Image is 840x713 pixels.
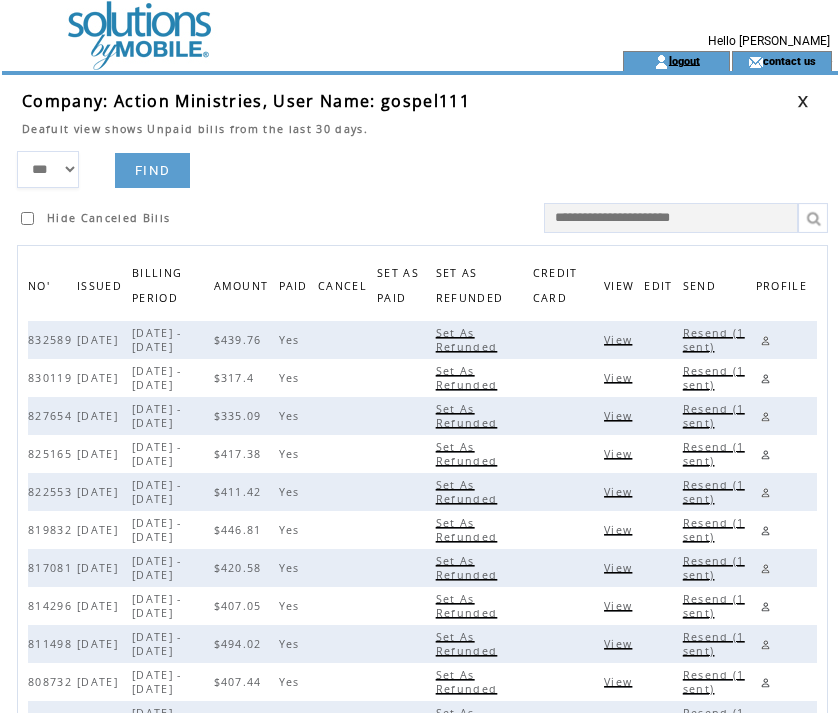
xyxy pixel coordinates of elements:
[77,371,123,385] span: [DATE]
[77,675,123,689] span: [DATE]
[115,153,190,188] a: FIND
[214,279,274,291] a: AMOUNT
[279,409,305,423] span: Yes
[22,90,470,112] span: Company: Action Ministries, User Name: gospel111
[28,274,55,303] span: NO'
[214,599,267,613] span: $407.05
[77,279,127,291] a: ISSUED
[683,592,745,620] span: Click to send this bill to cutomer's email, the number is indicated how many times it already sent
[756,369,775,388] a: Edit profile
[683,402,745,430] span: Click to send this bill to cutomer's email, the number is indicated how many times it already sent
[604,409,637,421] a: View
[683,668,745,694] a: Resend (1 sent)
[77,523,123,537] span: [DATE]
[604,371,637,383] a: View
[604,371,637,385] span: Click to view this bill
[436,364,503,392] span: Click to set this bill as refunded
[683,274,721,303] span: Send the bill to the customer's email
[132,554,182,582] span: [DATE] - [DATE]
[132,364,182,392] span: [DATE] - [DATE]
[604,675,637,689] span: Click to view this bill
[279,279,313,291] a: PAID
[436,554,503,582] span: Click to set this bill as refunded
[683,478,745,504] a: Resend (1 sent)
[77,561,123,575] span: [DATE]
[669,54,700,67] a: logout
[279,637,305,651] span: Yes
[77,409,123,423] span: [DATE]
[683,630,745,658] span: Click to send this bill to cutomer's email, the number is indicated how many times it already sent
[132,261,183,315] span: BILLING PERIOD
[604,637,637,649] a: View
[77,447,123,461] span: [DATE]
[28,561,77,575] span: 817081
[28,447,77,461] span: 825165
[756,559,775,578] a: Edit profile
[214,561,267,575] span: $420.58
[756,407,775,426] a: Edit profile
[756,597,775,616] a: Edit profile
[436,668,503,694] a: Set As Refunded
[748,54,763,70] img: contact_us_icon.gif
[47,211,170,225] span: Hide Canceled Bills
[318,274,372,303] span: CANCEL
[279,599,305,613] span: Yes
[683,364,745,390] a: Resend (1 sent)
[604,599,637,611] a: View
[132,440,182,468] span: [DATE] - [DATE]
[77,333,123,347] span: [DATE]
[132,478,182,506] span: [DATE] - [DATE]
[683,554,745,582] span: Click to send this bill to cutomer's email, the number is indicated how many times it already sent
[604,637,637,651] span: Click to view this bill
[436,440,503,466] a: Set As Refunded
[436,402,503,428] a: Set As Refunded
[436,478,503,506] span: Click to set this bill as refunded
[214,447,267,461] span: $417.38
[77,599,123,613] span: [DATE]
[28,485,77,499] span: 822553
[436,630,503,656] a: Set As Refunded
[683,516,745,542] a: Resend (1 sent)
[604,447,637,459] a: View
[132,516,182,544] span: [DATE] - [DATE]
[214,485,267,499] span: $411.42
[377,261,419,315] span: SET AS PAID
[28,333,77,347] span: 832589
[604,561,637,573] a: View
[28,523,77,537] span: 819832
[604,409,637,423] span: Click to view this bill
[28,371,77,385] span: 830119
[683,440,745,466] a: Resend (1 sent)
[683,668,745,696] span: Click to send this bill to cutomer's email, the number is indicated how many times it already sent
[683,554,745,580] a: Resend (1 sent)
[132,668,182,696] span: [DATE] - [DATE]
[436,364,503,390] a: Set As Refunded
[756,635,775,654] a: Edit profile
[214,637,267,651] span: $494.02
[77,274,127,303] span: ISSUED
[28,409,77,423] span: 827654
[22,122,368,136] span: Deafult view shows Unpaid bills from the last 30 days.
[756,445,775,464] a: Edit profile
[604,599,637,613] span: Click to view this bill
[28,279,55,291] a: NO'
[214,409,267,423] span: $335.09
[77,485,123,499] span: [DATE]
[683,326,745,354] span: Click to send this bill to cutomer's email, the number is indicated how many times it already sent
[132,326,182,354] span: [DATE] - [DATE]
[436,440,503,468] span: Click to set this bill as refunded
[756,673,775,692] a: Edit profile
[756,521,775,540] a: Edit profile
[604,447,637,461] span: Click to view this bill
[279,274,313,303] span: PAID
[683,478,745,506] span: Click to send this bill to cutomer's email, the number is indicated how many times it already sent
[683,364,745,392] span: Click to send this bill to cutomer's email, the number is indicated how many times it already sent
[756,483,775,502] a: Edit profile
[604,485,637,499] span: Click to view this bill
[28,599,77,613] span: 814296
[436,630,503,658] span: Click to set this bill as refunded
[533,261,578,315] span: CREDIT CARD
[683,516,745,544] span: Click to send this bill to cutomer's email, the number is indicated how many times it already sent
[436,516,503,542] a: Set As Refunded
[604,485,637,497] a: View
